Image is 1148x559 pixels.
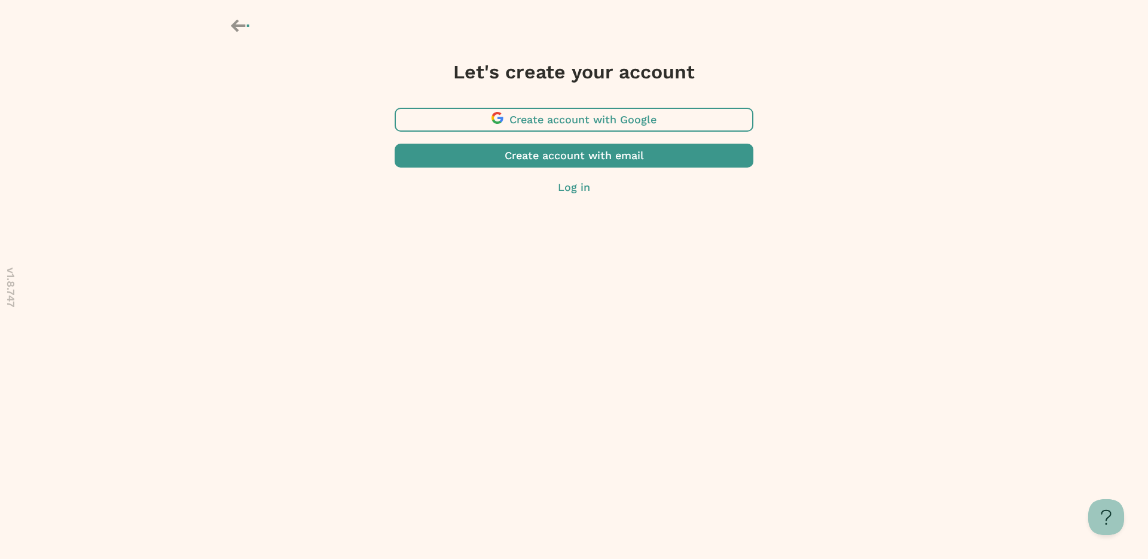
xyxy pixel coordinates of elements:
button: Log in [395,180,753,195]
button: Create account with Google [395,108,753,132]
p: v 1.8.747 [3,268,19,308]
iframe: Toggle Customer Support [1088,499,1124,535]
h3: Let's create your account [395,60,753,84]
button: Create account with email [395,144,753,168]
